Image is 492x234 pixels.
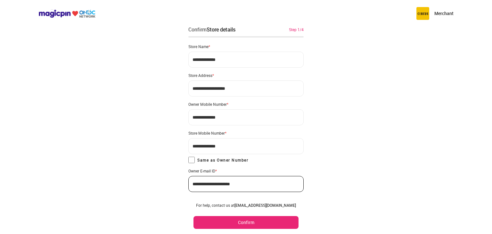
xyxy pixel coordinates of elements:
div: Store details [207,26,235,33]
label: Same as Owner Number [188,157,248,163]
p: Merchant [434,10,454,17]
div: Step 1/4 [289,27,304,32]
a: [EMAIL_ADDRESS][DOMAIN_NAME] [234,203,296,208]
img: ondc-logo-new-small.8a59708e.svg [38,9,95,18]
div: Store Mobile Number [188,130,304,136]
input: Same as Owner Number [188,157,195,163]
div: Store Address [188,73,304,78]
div: Confirm [188,26,235,33]
div: Store Name [188,44,304,49]
div: Owner Mobile Number [188,102,304,107]
div: For help, contact us at [193,203,299,208]
img: circus.b677b59b.png [416,7,429,20]
div: Owner E-mail ID [188,168,304,173]
button: Confirm [193,216,299,229]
